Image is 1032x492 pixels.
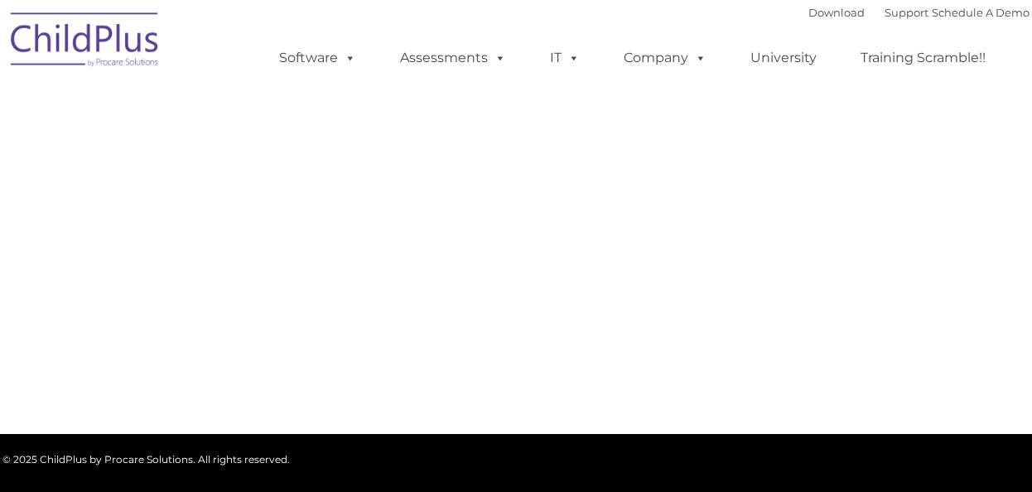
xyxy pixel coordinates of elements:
[2,1,168,84] img: ChildPlus by Procare Solutions
[844,41,1002,75] a: Training Scramble!!
[2,453,290,465] span: © 2025 ChildPlus by Procare Solutions. All rights reserved.
[607,41,723,75] a: Company
[885,6,928,19] a: Support
[808,6,865,19] a: Download
[263,41,373,75] a: Software
[932,6,1030,19] a: Schedule A Demo
[808,6,1030,19] font: |
[533,41,596,75] a: IT
[734,41,833,75] a: University
[383,41,523,75] a: Assessments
